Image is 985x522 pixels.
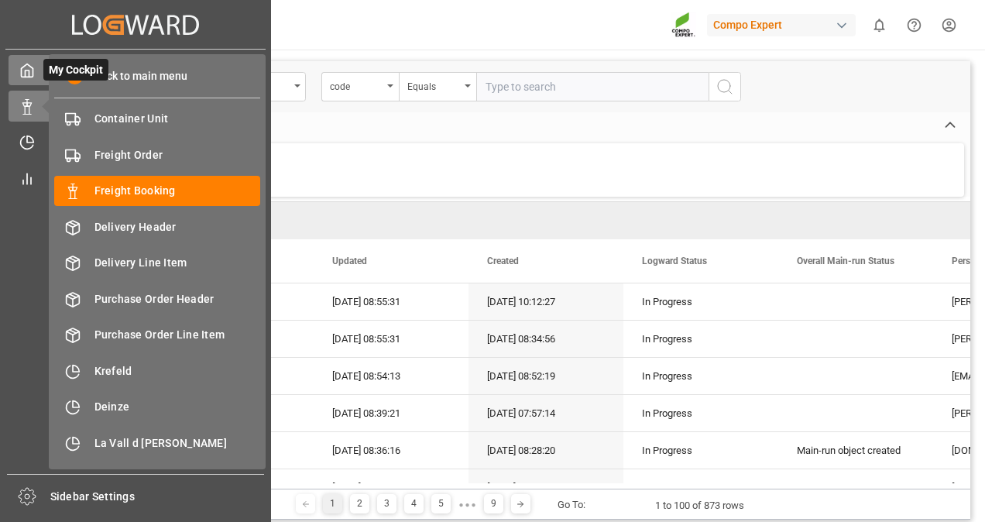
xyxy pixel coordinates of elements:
[314,321,468,357] div: [DATE] 08:55:31
[404,494,424,513] div: 4
[468,469,623,506] div: [DATE] 11:10:06
[314,358,468,394] div: [DATE] 08:54:13
[642,284,760,320] div: In Progress
[94,219,261,235] span: Delivery Header
[330,76,383,94] div: code
[314,432,468,469] div: [DATE] 08:36:16
[399,72,476,101] button: open menu
[797,433,915,469] div: Main-run object created
[797,256,894,266] span: Overall Main-run Status
[94,327,261,343] span: Purchase Order Line Item
[707,14,856,36] div: Compo Expert
[468,321,623,357] div: [DATE] 08:34:56
[321,72,399,101] button: open menu
[54,283,260,314] a: Purchase Order Header
[94,291,261,307] span: Purchase Order Header
[54,392,260,422] a: Deinze
[54,320,260,350] a: Purchase Order Line Item
[407,76,460,94] div: Equals
[642,321,760,357] div: In Progress
[43,59,108,81] span: My Cockpit
[642,359,760,394] div: In Progress
[642,396,760,431] div: In Progress
[50,489,265,505] span: Sidebar Settings
[54,104,260,134] a: Container Unit
[431,494,451,513] div: 5
[458,499,475,510] div: ● ● ●
[83,68,187,84] span: Back to main menu
[9,55,263,85] a: My CockpitMy Cockpit
[655,498,744,513] div: 1 to 100 of 873 rows
[54,355,260,386] a: Krefeld
[468,432,623,469] div: [DATE] 08:28:20
[707,10,862,39] button: Compo Expert
[468,358,623,394] div: [DATE] 08:52:19
[314,283,468,320] div: [DATE] 08:55:31
[314,469,468,506] div: [DATE] 08:08:53
[487,256,519,266] span: Created
[350,494,369,513] div: 2
[94,255,261,271] span: Delivery Line Item
[54,176,260,206] a: Freight Booking
[54,139,260,170] a: Freight Order
[377,494,396,513] div: 3
[484,494,503,513] div: 9
[558,497,585,513] div: Go To:
[9,163,263,193] a: My Reports
[642,470,760,506] div: In Progress
[671,12,696,39] img: Screenshot%202023-09-29%20at%2010.02.21.png_1712312052.png
[54,211,260,242] a: Delivery Header
[94,183,261,199] span: Freight Booking
[642,256,707,266] span: Logward Status
[94,147,261,163] span: Freight Order
[323,494,342,513] div: 1
[709,72,741,101] button: search button
[314,395,468,431] div: [DATE] 08:39:21
[332,256,367,266] span: Updated
[642,433,760,469] div: In Progress
[862,8,897,43] button: show 0 new notifications
[94,363,261,379] span: Krefeld
[9,127,263,157] a: Timeslot Management
[468,283,623,320] div: [DATE] 10:12:27
[476,72,709,101] input: Type to search
[54,428,260,458] a: La Vall d [PERSON_NAME]
[94,435,261,452] span: La Vall d [PERSON_NAME]
[468,395,623,431] div: [DATE] 07:57:14
[94,399,261,415] span: Deinze
[897,8,932,43] button: Help Center
[94,111,261,127] span: Container Unit
[54,248,260,278] a: Delivery Line Item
